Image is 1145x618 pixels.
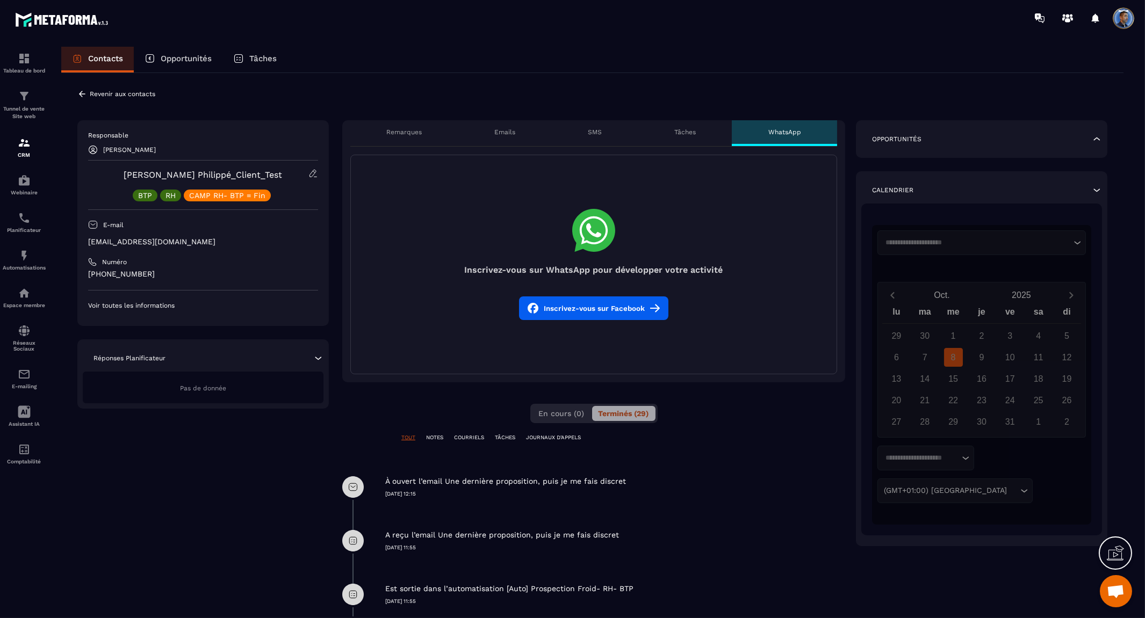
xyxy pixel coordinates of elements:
[61,47,134,72] a: Contacts
[18,52,31,65] img: formation
[519,296,668,320] button: Inscrivez-vous sur Facebook
[90,90,155,98] p: Revenir aux contacts
[3,340,46,352] p: Réseaux Sociaux
[222,47,287,72] a: Tâches
[18,212,31,224] img: scheduler
[588,128,602,136] p: SMS
[18,90,31,103] img: formation
[385,584,633,594] p: Est sortie dans l’automatisation [Auto] Prospection Froid- RH- BTP
[3,397,46,435] a: Assistant IA
[134,47,222,72] a: Opportunités
[385,598,845,605] p: [DATE] 11:55
[3,190,46,195] p: Webinaire
[93,354,165,362] p: Réponses Planificateur
[189,192,265,199] p: CAMP RH- BTP = Fin
[15,10,112,30] img: logo
[3,316,46,360] a: social-networksocial-networkRéseaux Sociaux
[103,221,124,229] p: E-mail
[674,128,696,136] p: Tâches
[385,476,626,486] p: À ouvert l’email Une dernière proposition, puis je me fais discret
[88,54,123,63] p: Contacts
[385,544,845,551] p: [DATE] 11:55
[526,434,581,441] p: JOURNAUX D'APPELS
[454,434,484,441] p: COURRIELS
[249,54,277,63] p: Tâches
[88,301,318,310] p: Voir toutes les informations
[18,368,31,381] img: email
[3,383,46,389] p: E-mailing
[18,136,31,149] img: formation
[102,258,127,266] p: Numéro
[124,170,283,180] a: [PERSON_NAME] Philippé_Client_Test
[494,128,515,136] p: Emails
[872,135,921,143] p: Opportunités
[3,68,46,74] p: Tableau de bord
[18,287,31,300] img: automations
[385,530,619,540] p: A reçu l’email Une dernière proposition, puis je me fais discret
[3,203,46,241] a: schedulerschedulerPlanificateur
[3,44,46,82] a: formationformationTableau de bord
[3,360,46,397] a: emailemailE-mailing
[532,406,591,421] button: En cours (0)
[18,324,31,337] img: social-network
[3,421,46,427] p: Assistant IA
[18,174,31,187] img: automations
[1100,575,1132,607] div: Ouvrir le chat
[3,241,46,279] a: automationsautomationsAutomatisations
[592,406,656,421] button: Terminés (29)
[351,265,837,275] h4: Inscrivez-vous sur WhatsApp pour développer votre activité
[165,192,176,199] p: RH
[386,128,422,136] p: Remarques
[872,186,913,194] p: Calendrier
[385,490,845,498] p: [DATE] 12:15
[3,166,46,203] a: automationsautomationsWebinaire
[426,434,443,441] p: NOTES
[88,131,318,140] p: Responsable
[401,434,415,441] p: TOUT
[599,409,649,418] span: Terminés (29)
[3,302,46,308] p: Espace membre
[768,128,801,136] p: WhatsApp
[88,237,318,247] p: [EMAIL_ADDRESS][DOMAIN_NAME]
[3,227,46,233] p: Planificateur
[539,409,585,418] span: En cours (0)
[3,128,46,166] a: formationformationCRM
[495,434,515,441] p: TÂCHES
[3,105,46,120] p: Tunnel de vente Site web
[3,265,46,271] p: Automatisations
[180,384,226,392] span: Pas de donnée
[161,54,212,63] p: Opportunités
[3,459,46,464] p: Comptabilité
[3,435,46,472] a: accountantaccountantComptabilité
[103,146,156,154] p: [PERSON_NAME]
[18,249,31,262] img: automations
[3,82,46,128] a: formationformationTunnel de vente Site web
[3,279,46,316] a: automationsautomationsEspace membre
[3,152,46,158] p: CRM
[88,269,318,279] p: [PHONE_NUMBER]
[138,192,152,199] p: BTP
[18,443,31,456] img: accountant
